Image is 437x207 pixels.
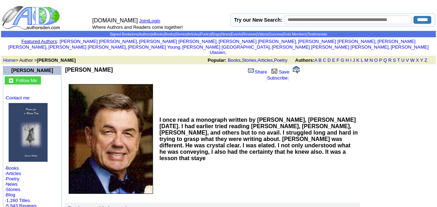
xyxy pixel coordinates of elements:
[65,73,225,80] iframe: fb:like Facebook Social Plugin
[139,18,148,23] a: Join
[393,58,396,63] a: S
[3,58,16,63] a: Home
[139,32,151,36] a: Authors
[298,39,375,44] a: [PERSON_NAME] [PERSON_NAME]
[6,171,21,176] a: Articles
[218,39,296,44] a: [PERSON_NAME] [PERSON_NAME]
[383,58,387,63] a: Q
[297,40,298,44] font: i
[364,58,368,63] a: M
[65,67,113,73] b: [PERSON_NAME]
[138,40,139,44] font: i
[8,39,416,50] a: [PERSON_NAME] [PERSON_NAME]
[357,58,360,63] a: K
[110,32,138,36] a: Signed Bookstore
[6,198,30,203] a: 1,260 Titles
[274,58,288,63] a: Poetry
[416,58,419,63] a: X
[127,45,128,49] font: i
[6,181,18,187] a: News
[341,58,344,63] a: G
[210,44,428,55] a: [PERSON_NAME] Ulasien
[110,32,327,36] span: | | | | | | | | | | | | | |
[266,75,267,81] font: [
[401,58,405,63] a: U
[92,24,183,30] font: Where Authors and Readers come together!
[346,58,349,63] a: H
[175,32,186,36] a: Stories
[283,32,307,36] a: Gold Members
[16,77,37,83] a: Follow Me
[148,18,163,23] font: |
[323,58,326,63] a: C
[128,44,180,50] a: [PERSON_NAME] Young
[6,165,19,171] a: Books
[152,32,164,36] a: eBooks
[293,66,300,73] img: alert.gif
[9,78,13,83] img: gc.jpg
[337,58,339,63] a: F
[288,75,289,81] font: ]
[200,32,211,36] a: Poetry
[16,78,37,83] font: Follow Me
[406,58,409,63] a: V
[21,39,58,44] font: :
[370,58,373,63] a: N
[159,117,358,161] b: I once read a monograph written by [PERSON_NAME], [PERSON_NAME] [DATE]. I had earlier tried readi...
[425,58,427,63] a: Z
[242,58,256,63] a: Stories
[37,58,76,63] b: [PERSON_NAME]
[388,58,391,63] a: R
[11,67,53,73] font: [PERSON_NAME]
[9,103,48,162] img: 75859.jpg
[6,192,15,197] a: Blog
[208,58,227,63] b: Popular:
[231,32,242,36] a: Events
[243,32,257,36] a: Reviews
[267,75,288,81] a: Subscribe
[361,58,363,63] a: L
[271,45,272,49] font: i
[182,44,270,50] a: [PERSON_NAME] [GEOGRAPHIC_DATA]
[181,45,182,49] font: i
[221,32,230,36] a: News
[8,39,428,55] font: , , , , , , , , , ,
[374,58,378,63] a: O
[350,58,352,63] a: I
[379,58,382,63] a: P
[410,58,415,63] a: W
[226,51,227,55] font: i
[397,58,400,63] a: T
[3,58,76,63] font: > Author >
[308,32,327,36] a: Testimonials
[258,58,273,63] a: Articles
[295,58,314,63] b: Authors:
[208,58,434,63] font: , , ,
[92,17,138,23] font: [DOMAIN_NAME]
[248,68,254,73] img: share_page.gif
[6,176,20,181] a: Poetry
[420,58,423,63] a: Y
[327,58,331,63] a: D
[270,69,290,75] a: Save
[165,32,175,36] a: Books
[353,58,355,63] a: J
[149,18,160,23] a: Login
[2,5,62,30] img: logo_ad.gif
[211,32,220,36] a: Blogs
[318,58,322,63] a: B
[228,58,241,63] a: Books
[315,58,317,63] a: A
[272,44,389,50] a: [PERSON_NAME] [PERSON_NAME] [PERSON_NAME]
[6,95,30,100] a: Contact me
[139,39,216,44] a: [PERSON_NAME] [PERSON_NAME]
[269,32,283,36] a: Success
[188,32,199,36] a: Articles
[257,32,268,36] a: Videos
[21,39,57,44] a: Featured Authors
[270,68,278,73] img: library.gif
